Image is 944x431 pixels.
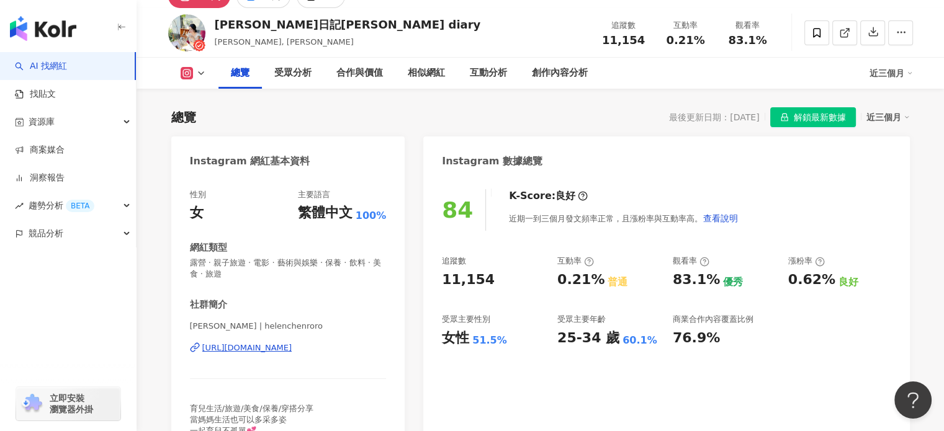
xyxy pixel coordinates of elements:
[662,19,709,32] div: 互動率
[15,202,24,210] span: rise
[728,34,766,47] span: 83.1%
[408,66,445,81] div: 相似網紅
[472,334,507,347] div: 51.5%
[190,342,387,353] a: [URL][DOMAIN_NAME]
[15,88,56,100] a: 找貼文
[788,255,825,267] div: 漲粉率
[894,381,932,419] iframe: Help Scout Beacon - Open
[532,66,588,81] div: 創作內容分析
[838,275,858,289] div: 良好
[557,255,594,267] div: 互動率
[16,387,120,420] a: chrome extension立即安裝 瀏覽器外掛
[770,107,856,127] button: 解鎖最新數據
[557,329,619,348] div: 25-34 歲
[190,203,204,223] div: 女
[298,203,353,223] div: 繁體中文
[50,393,93,415] span: 立即安裝 瀏覽器外掛
[231,66,249,81] div: 總覽
[703,206,739,231] button: 查看說明
[15,144,65,156] a: 商案媒合
[600,19,647,32] div: 追蹤數
[602,33,645,47] span: 11,154
[190,298,227,311] div: 社群簡介
[442,154,542,168] div: Instagram 數據總覽
[780,113,789,122] span: lock
[442,197,473,223] div: 84
[215,17,481,32] div: [PERSON_NAME]日記[PERSON_NAME] diary
[171,109,196,126] div: 總覽
[442,270,495,290] div: 11,154
[794,108,846,128] span: 解鎖最新數據
[509,189,588,203] div: K-Score :
[202,342,292,353] div: [URL][DOMAIN_NAME]
[274,66,312,81] div: 受眾分析
[557,270,605,290] div: 0.21%
[298,189,330,200] div: 主要語言
[442,255,466,267] div: 追蹤數
[666,34,704,47] span: 0.21%
[870,63,913,83] div: 近三個月
[442,314,490,325] div: 受眾主要性別
[673,255,709,267] div: 觀看率
[673,270,720,290] div: 83.1%
[15,172,65,184] a: 洞察報告
[29,108,55,136] span: 資源庫
[190,257,387,280] span: 露營 · 親子旅遊 · 電影 · 藝術與娛樂 · 保養 · 飲料 · 美食 · 旅遊
[724,19,771,32] div: 觀看率
[788,270,835,290] div: 0.62%
[608,275,627,289] div: 普通
[557,314,606,325] div: 受眾主要年齡
[190,189,206,200] div: 性別
[673,329,720,348] div: 76.9%
[215,37,354,47] span: [PERSON_NAME], [PERSON_NAME]
[703,213,738,223] span: 查看說明
[168,14,205,51] img: KOL Avatar
[20,394,44,414] img: chrome extension
[336,66,383,81] div: 合作與價值
[29,220,63,247] span: 競品分析
[66,200,94,212] div: BETA
[866,109,910,125] div: 近三個月
[190,321,387,332] span: [PERSON_NAME] | helenchenroro
[623,334,657,347] div: 60.1%
[723,275,743,289] div: 優秀
[669,112,759,122] div: 最後更新日期：[DATE]
[29,192,94,220] span: 趨勢分析
[190,154,310,168] div: Instagram 網紅基本資料
[555,189,575,203] div: 良好
[15,60,67,73] a: searchAI 找網紅
[470,66,507,81] div: 互動分析
[190,241,227,254] div: 網紅類型
[356,209,386,223] span: 100%
[509,206,739,231] div: 近期一到三個月發文頻率正常，且漲粉率與互動率高。
[10,16,76,41] img: logo
[442,329,469,348] div: 女性
[673,314,753,325] div: 商業合作內容覆蓋比例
